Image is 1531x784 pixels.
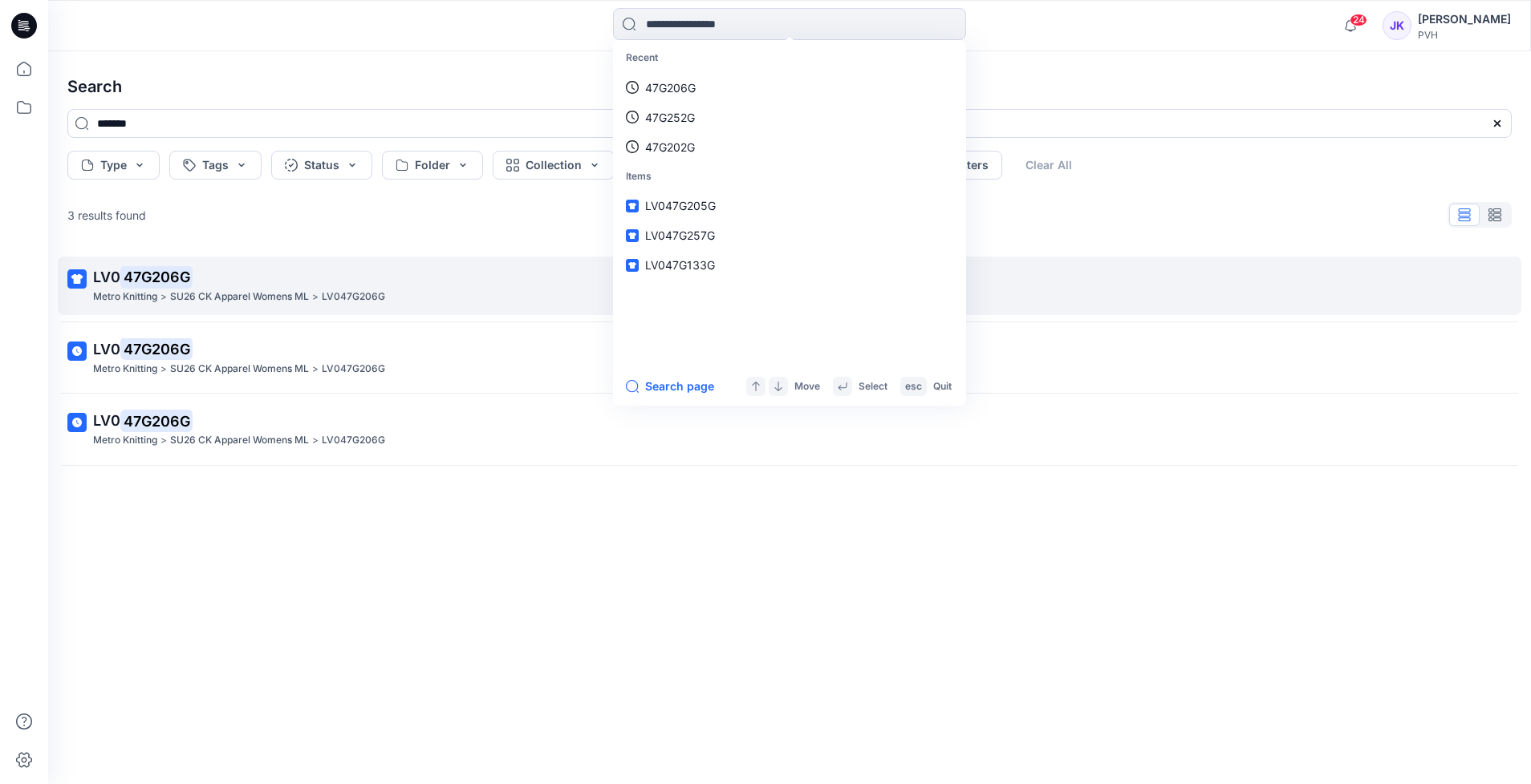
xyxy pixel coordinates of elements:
a: LV047G206GMetro Knitting>SU26 CK Apparel Womens ML>LV047G206G [58,400,1521,459]
span: LV0 [93,412,120,429]
p: > [312,289,319,305]
p: Items [616,162,963,192]
p: 47G252G [645,109,695,126]
a: 47G202G [616,132,963,162]
p: Metro Knitting [93,289,157,305]
a: LV047G205G [616,191,963,220]
p: SU26 CK Apparel Womens ML [170,361,309,378]
a: LV047G206GMetro Knitting>SU26 CK Apparel Womens ML>LV047G206G [58,329,1521,387]
p: > [312,432,319,449]
mark: 47G206G [120,265,193,288]
p: > [160,432,167,449]
a: LV047G206GMetro Knitting>SU26 CK Apparel Womens ML>LV047G206G [58,257,1521,315]
a: 47G206G [616,73,963,103]
span: LV047G205G [645,199,716,212]
mark: 47G206G [120,410,193,432]
a: LV047G257G [616,220,963,250]
span: LV0 [93,341,120,358]
p: esc [905,378,922,395]
mark: 47G206G [120,337,193,360]
p: SU26 CK Apparel Womens ML [170,289,309,305]
p: 47G206G [645,79,696,96]
p: Select [859,378,887,395]
p: Metro Knitting [93,432,157,449]
p: Quit [933,378,952,395]
span: LV047G257G [645,228,715,242]
p: SU26 CK Apparel Womens ML [170,432,309,449]
span: 24 [1350,14,1367,26]
p: LV047G206G [322,432,385,449]
p: > [160,361,167,378]
p: Recent [616,43,963,73]
div: JK [1383,11,1411,40]
div: PVH [1418,29,1511,41]
p: LV047G206G [322,289,385,305]
h4: Search [55,64,1525,109]
span: LV0 [93,269,120,285]
p: > [312,361,319,378]
button: Status [271,151,372,180]
p: 47G202G [645,139,695,156]
button: Search page [626,377,714,396]
button: Folder [382,151,483,180]
span: LV047G133G [645,258,715,272]
p: 3 results found [67,207,146,224]
p: Move [794,378,820,395]
button: Type [67,151,160,180]
button: Tags [169,151,262,180]
button: Collection [493,151,615,180]
p: Metro Knitting [93,361,157,378]
div: [PERSON_NAME] [1418,10,1511,29]
p: > [160,289,167,305]
p: LV047G206G [322,361,385,378]
a: LV047G133G [616,250,963,280]
a: 47G252G [616,103,963,132]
